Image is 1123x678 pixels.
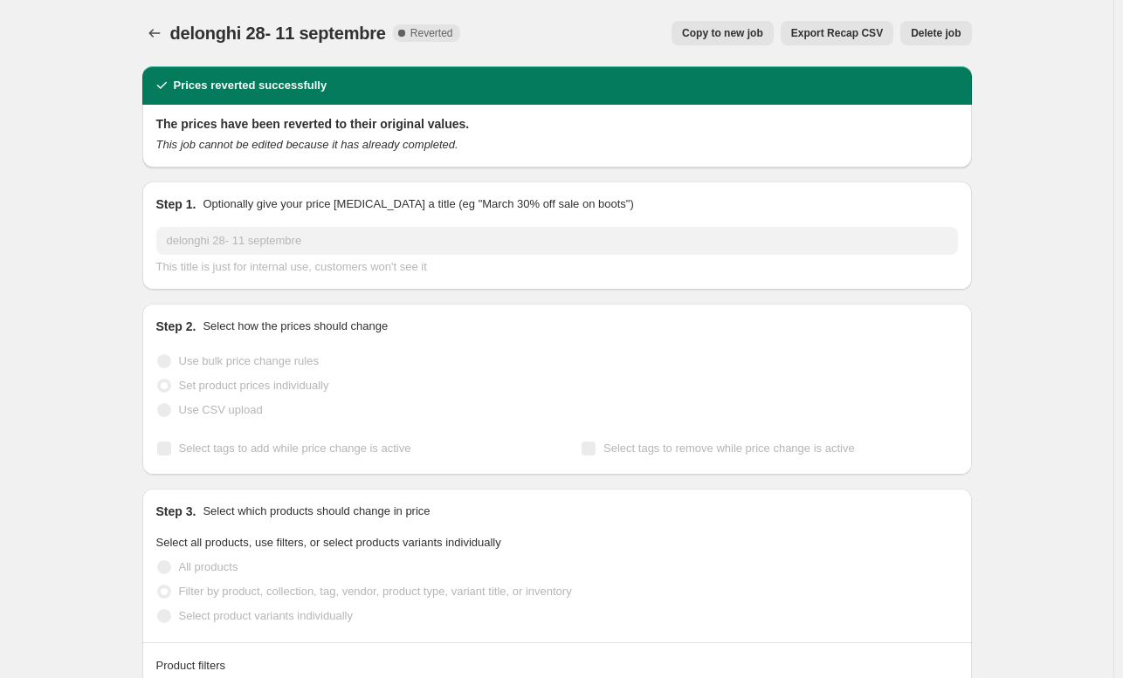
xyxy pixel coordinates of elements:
span: All products [179,560,238,573]
p: Select how the prices should change [203,318,388,335]
h2: Step 2. [156,318,196,335]
span: Select tags to add while price change is active [179,442,411,455]
button: Export Recap CSV [781,21,893,45]
p: Select which products should change in price [203,503,430,520]
h2: Step 1. [156,195,196,213]
button: Price change jobs [142,21,167,45]
span: Reverted [410,26,453,40]
span: Select product variants individually [179,609,353,622]
h2: Step 3. [156,503,196,520]
button: Delete job [900,21,971,45]
input: 30% off holiday sale [156,227,958,255]
span: Set product prices individually [179,379,329,392]
p: Optionally give your price [MEDICAL_DATA] a title (eg "March 30% off sale on boots") [203,195,633,213]
span: This title is just for internal use, customers won't see it [156,260,427,273]
button: Copy to new job [672,21,774,45]
span: Export Recap CSV [791,26,883,40]
div: Product filters [156,657,958,675]
h2: The prices have been reverted to their original values. [156,115,958,133]
span: Filter by product, collection, tag, vendor, product type, variant title, or inventory [179,585,572,598]
h2: Prices reverted successfully [174,77,327,94]
span: Copy to new job [682,26,763,40]
i: This job cannot be edited because it has already completed. [156,138,458,151]
span: Use CSV upload [179,403,263,416]
span: Delete job [911,26,961,40]
span: Use bulk price change rules [179,354,319,367]
span: delonghi 28- 11 septembre [170,24,386,43]
span: Select all products, use filters, or select products variants individually [156,536,501,549]
span: Select tags to remove while price change is active [603,442,855,455]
